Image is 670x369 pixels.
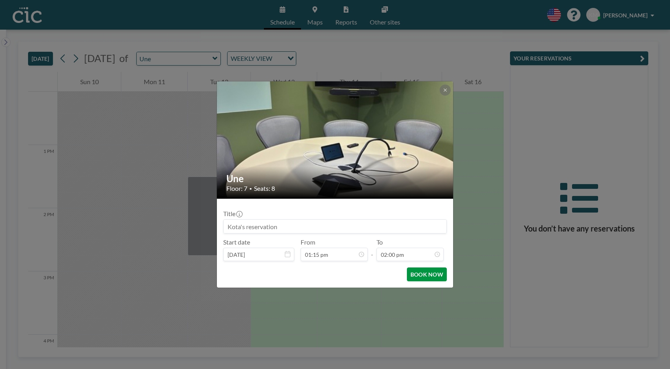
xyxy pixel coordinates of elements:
button: BOOK NOW [407,267,447,281]
label: From [301,238,315,246]
h2: Une [226,173,444,184]
input: Kota's reservation [224,220,446,233]
label: Start date [223,238,250,246]
span: - [371,241,373,258]
label: To [376,238,383,246]
span: Seats: 8 [254,184,275,192]
span: • [249,186,252,192]
span: Floor: 7 [226,184,247,192]
label: Title [223,210,242,218]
